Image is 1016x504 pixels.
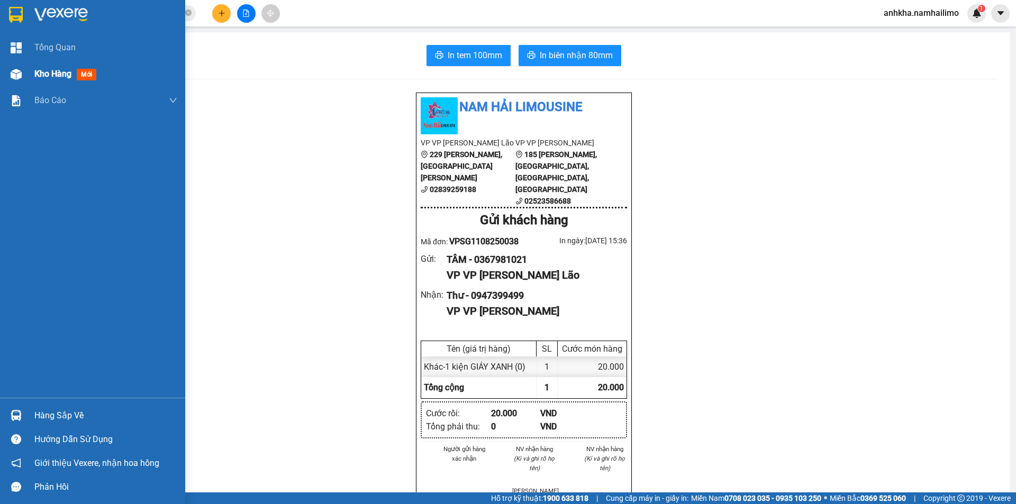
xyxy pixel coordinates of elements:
div: Thư [101,34,186,47]
span: phone [421,186,428,193]
div: Thư - 0947399499 [447,288,619,303]
span: question-circle [11,434,21,444]
span: Hỗ trợ kỹ thuật: [491,492,588,504]
div: 0367981021 [9,47,94,62]
img: logo.jpg [421,97,458,134]
div: Hàng sắp về [34,408,177,424]
div: 20.000 [558,356,627,377]
span: file-add [242,10,250,17]
li: NV nhận hàng [582,444,627,454]
span: copyright [957,494,965,502]
span: caret-down [996,8,1005,18]
span: Cung cấp máy in - giấy in: [606,492,688,504]
div: Cước món hàng [560,344,624,354]
span: message [11,482,21,492]
span: Kho hàng [34,69,71,79]
b: 229 [PERSON_NAME], [GEOGRAPHIC_DATA][PERSON_NAME] [421,150,502,182]
li: [PERSON_NAME] [512,486,557,496]
b: 02523586688 [524,197,571,205]
span: Tổng Quan [34,41,76,54]
button: aim [261,4,280,23]
div: VP [PERSON_NAME] [9,9,94,34]
div: VND [540,420,589,433]
strong: 0708 023 035 - 0935 103 250 [724,494,821,502]
div: 1 [537,356,558,377]
b: 02839259188 [430,185,476,194]
div: Gửi : [421,252,447,265]
span: printer [527,51,536,61]
i: (Kí và ghi rõ họ tên) [584,455,625,472]
span: Giới thiệu Vexere, nhận hoa hồng [34,456,159,470]
img: logo-vxr [9,7,23,23]
span: anhkha.namhailimo [875,6,967,20]
i: (Kí và ghi rõ họ tên) [514,455,555,472]
span: In biên nhận 80mm [540,49,613,62]
div: TÂM [9,34,94,47]
span: VPSG1108250038 [449,236,519,246]
span: mới [77,69,96,80]
div: 20.000 [8,68,95,81]
span: 1 [979,5,983,12]
div: Nhận : [421,288,447,301]
div: In ngày: [DATE] 15:36 [524,235,627,246]
img: warehouse-icon [11,69,22,80]
div: Tổng phải thu : [426,420,491,433]
li: NV nhận hàng [512,444,557,454]
div: Phản hồi [34,479,177,495]
div: Hướng dẫn sử dụng [34,432,177,447]
div: 20.000 [491,407,540,420]
img: icon-new-feature [972,8,982,18]
span: Khác - 1 kiện GIÁY XANH (0) [424,362,525,372]
button: file-add [237,4,256,23]
img: warehouse-icon [11,410,22,421]
span: close-circle [185,10,192,16]
b: 185 [PERSON_NAME], [GEOGRAPHIC_DATA], [GEOGRAPHIC_DATA], [GEOGRAPHIC_DATA] [515,150,597,194]
span: aim [267,10,274,17]
li: Người gửi hàng xác nhận [442,444,487,463]
span: 1 [545,382,549,392]
span: phone [515,197,523,205]
span: Nhận: [101,10,126,21]
span: environment [421,151,428,158]
li: VP VP [PERSON_NAME] Lão [421,137,515,149]
button: caret-down [991,4,1010,23]
div: TÂM - 0367981021 [447,252,619,267]
div: 0 [491,420,540,433]
sup: 1 [978,5,985,12]
div: Cước rồi : [426,407,491,420]
div: SL [539,344,555,354]
span: CR : [8,69,24,80]
span: notification [11,458,21,468]
span: Báo cáo [34,94,66,107]
span: 20.000 [598,382,624,392]
img: solution-icon [11,95,22,106]
span: In tem 100mm [448,49,502,62]
span: ⚪️ [824,496,827,500]
button: plus [212,4,231,23]
button: printerIn biên nhận 80mm [519,45,621,66]
div: VP [PERSON_NAME] [101,9,186,34]
strong: 0369 525 060 [860,494,906,502]
span: Miền Nam [691,492,821,504]
li: Nam Hải Limousine [421,97,627,117]
div: VND [540,407,589,420]
div: 0947399499 [101,47,186,62]
img: dashboard-icon [11,42,22,53]
span: Miền Bắc [830,492,906,504]
strong: 1900 633 818 [543,494,588,502]
li: VP VP [PERSON_NAME] [515,137,610,149]
div: VP VP [PERSON_NAME] Lão [447,267,619,283]
span: | [596,492,598,504]
span: Gửi: [9,10,25,21]
span: Tổng cộng [424,382,464,392]
button: printerIn tem 100mm [427,45,511,66]
span: environment [515,151,523,158]
span: plus [218,10,225,17]
span: close-circle [185,8,192,19]
div: Tên (giá trị hàng) [424,344,533,354]
span: printer [435,51,443,61]
span: down [169,96,177,105]
div: Gửi khách hàng [421,210,627,231]
span: | [914,492,915,504]
div: VP VP [PERSON_NAME] [447,303,619,319]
